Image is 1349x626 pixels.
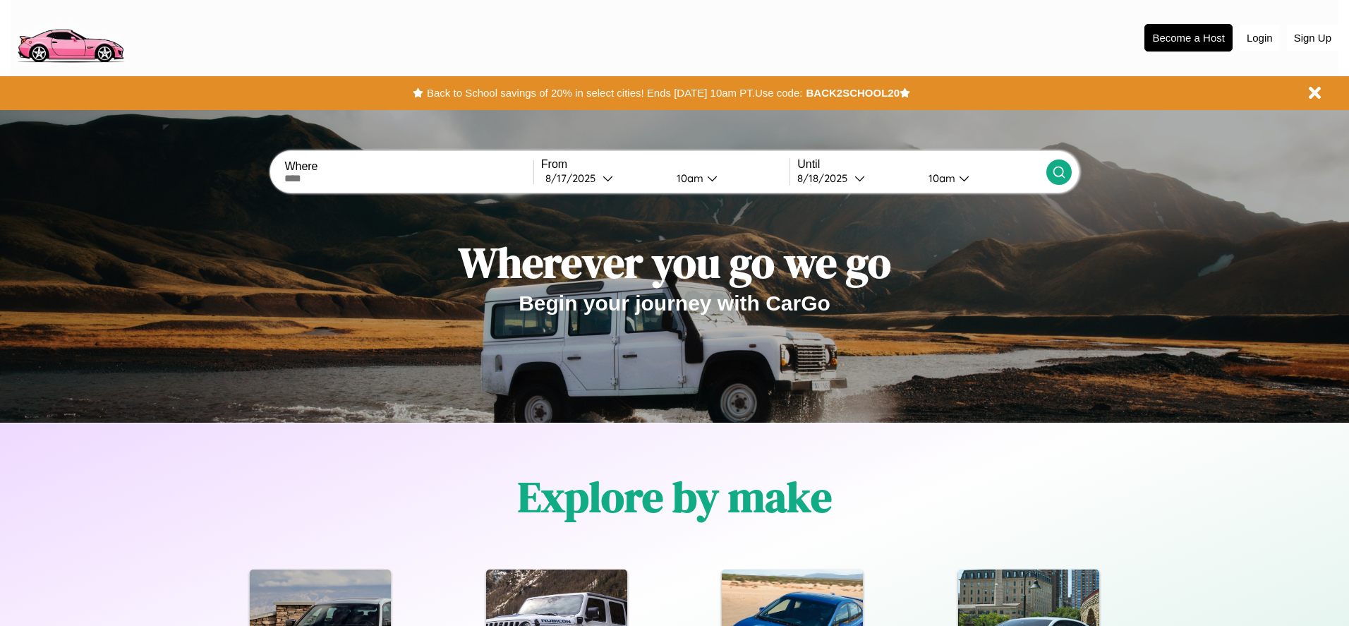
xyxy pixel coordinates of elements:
div: 10am [921,171,959,185]
div: 8 / 18 / 2025 [797,171,854,185]
button: 8/17/2025 [541,171,665,186]
b: BACK2SCHOOL20 [806,87,900,99]
label: Until [797,158,1046,171]
div: 8 / 17 / 2025 [545,171,603,185]
label: From [541,158,790,171]
button: Sign Up [1287,25,1338,51]
button: 10am [917,171,1046,186]
label: Where [284,160,533,173]
button: Become a Host [1144,24,1233,52]
button: Login [1240,25,1280,51]
img: logo [11,7,130,66]
div: 10am [670,171,707,185]
h1: Explore by make [518,468,832,526]
button: 10am [665,171,790,186]
button: Back to School savings of 20% in select cities! Ends [DATE] 10am PT.Use code: [423,83,806,103]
